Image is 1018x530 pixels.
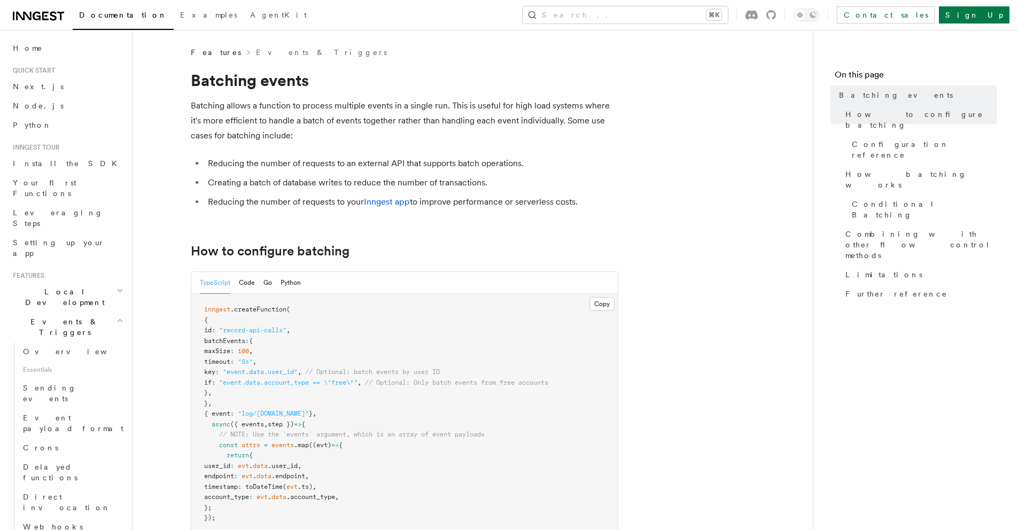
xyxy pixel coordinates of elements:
[204,306,230,313] span: inngest
[223,368,298,376] span: "event.data.user_id"
[286,306,290,313] span: (
[845,229,997,261] span: Combining with other flow control methods
[13,82,64,91] span: Next.js
[841,265,997,284] a: Limitations
[212,326,215,334] span: :
[208,389,212,396] span: ,
[268,420,294,428] span: step })
[283,483,286,490] span: (
[253,462,268,470] span: data
[305,472,309,480] span: ,
[204,462,230,470] span: user_id
[204,337,245,345] span: batchEvents
[249,493,253,501] span: :
[212,420,230,428] span: async
[205,156,618,171] li: Reducing the number of requests to an external API that supports batch operations.
[305,368,440,376] span: // Optional: batch events by user ID
[794,9,819,21] button: Toggle dark mode
[845,169,997,190] span: How batching works
[9,154,126,173] a: Install the SDK
[204,514,215,521] span: });
[245,483,283,490] span: toDateTime
[9,312,126,342] button: Events & Triggers
[227,451,249,459] span: return
[848,194,997,224] a: Conditional Batching
[852,139,997,160] span: Configuration reference
[845,269,922,280] span: Limitations
[358,379,361,386] span: ,
[219,326,286,334] span: "record-api-calls"
[19,361,126,378] span: Essentials
[257,493,268,501] span: evt
[204,347,230,355] span: maxSize
[13,43,43,53] span: Home
[9,282,126,312] button: Local Development
[239,272,255,294] button: Code
[294,441,309,449] span: .map
[271,472,305,480] span: .endpoint
[335,493,339,501] span: ,
[939,6,1009,24] a: Sign Up
[249,451,253,459] span: {
[230,347,234,355] span: :
[589,297,615,311] button: Copy
[238,358,253,365] span: "5s"
[204,472,234,480] span: endpoint
[230,410,234,417] span: :
[364,197,410,207] a: Inngest app
[841,165,997,194] a: How batching works
[9,96,126,115] a: Node.js
[19,457,126,487] a: Delayed functions
[204,316,208,324] span: {
[313,483,316,490] span: ,
[848,135,997,165] a: Configuration reference
[208,400,212,407] span: ,
[174,3,244,29] a: Examples
[191,71,618,90] h1: Batching events
[9,286,116,308] span: Local Development
[281,272,301,294] button: Python
[23,493,111,512] span: Direct invocation
[845,109,997,130] span: How to configure batching
[9,77,126,96] a: Next.js
[249,337,253,345] span: {
[79,11,167,19] span: Documentation
[271,493,286,501] span: data
[9,271,44,280] span: Features
[191,244,349,259] a: How to configure batching
[230,462,234,470] span: :
[309,410,313,417] span: }
[245,337,249,345] span: :
[23,414,123,433] span: Event payload format
[238,483,242,490] span: :
[313,410,316,417] span: ,
[242,472,253,480] span: evt
[238,462,249,470] span: evt
[19,408,126,438] a: Event payload format
[204,389,208,396] span: }
[23,463,77,482] span: Delayed functions
[238,410,309,417] span: "log/[DOMAIN_NAME]"
[13,102,64,110] span: Node.js
[263,272,272,294] button: Go
[23,443,58,452] span: Crons
[249,347,253,355] span: ,
[230,420,264,428] span: ({ events
[271,441,294,449] span: events
[204,379,212,386] span: if
[523,6,728,24] button: Search...⌘K
[268,462,298,470] span: .user_id
[365,379,548,386] span: // Optional: Only batch events from free accounts
[204,410,230,417] span: { event
[180,11,237,19] span: Examples
[13,178,76,198] span: Your first Functions
[200,272,230,294] button: TypeScript
[230,358,234,365] span: :
[9,173,126,203] a: Your first Functions
[191,98,618,143] p: Batching allows a function to process multiple events in a single run. This is useful for high lo...
[339,441,343,449] span: {
[23,384,76,403] span: Sending events
[294,420,301,428] span: =>
[9,233,126,263] a: Setting up your app
[837,6,935,24] a: Contact sales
